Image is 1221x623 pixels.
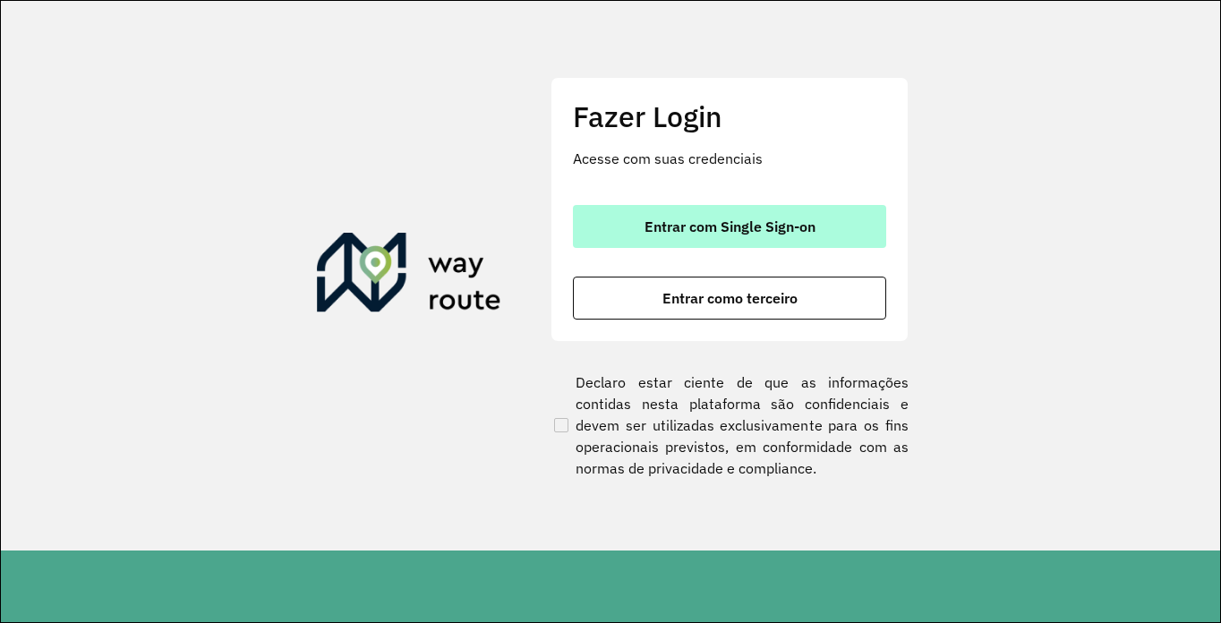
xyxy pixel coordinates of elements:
[573,99,886,133] h2: Fazer Login
[573,205,886,248] button: button
[645,219,815,234] span: Entrar com Single Sign-on
[573,148,886,169] p: Acesse com suas credenciais
[317,233,501,319] img: Roteirizador AmbevTech
[573,277,886,320] button: button
[551,371,909,479] label: Declaro estar ciente de que as informações contidas nesta plataforma são confidenciais e devem se...
[662,291,798,305] span: Entrar como terceiro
